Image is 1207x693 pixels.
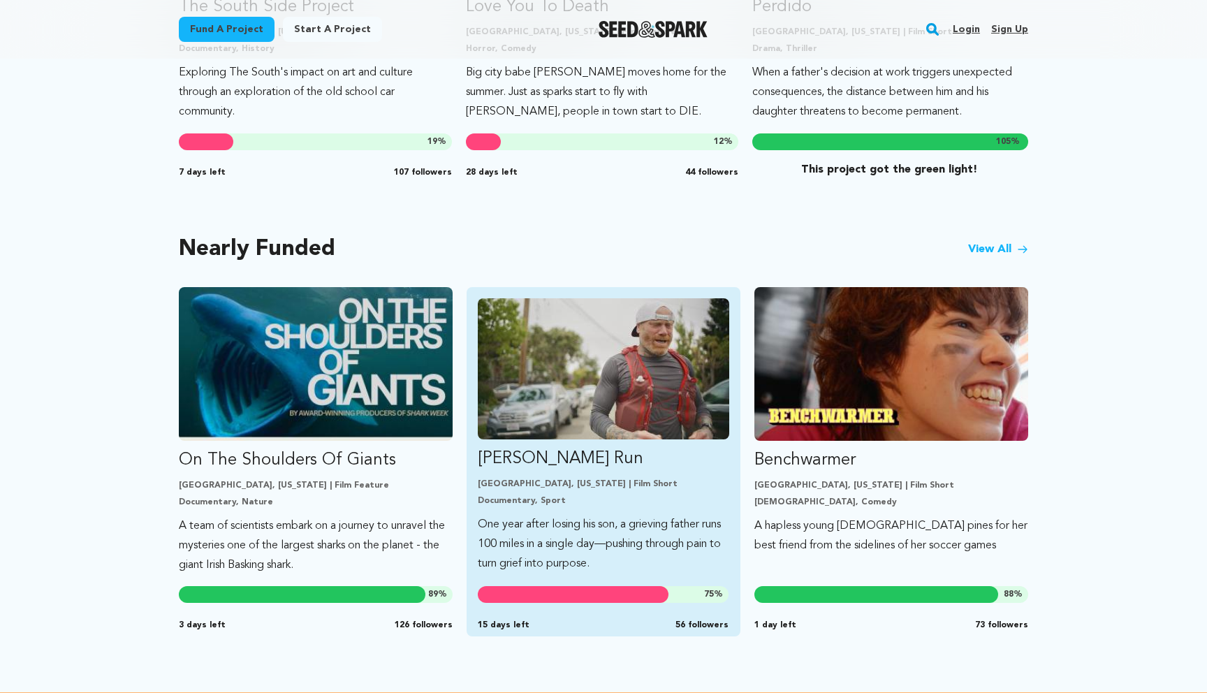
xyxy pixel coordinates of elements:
[996,136,1020,147] span: %
[704,590,714,599] span: 75
[953,18,980,41] a: Login
[754,449,1028,472] p: Benchwarmer
[179,620,226,631] span: 3 days left
[478,298,729,574] a: Fund Ryan’s Run
[478,495,729,506] p: Documentary, Sport
[754,620,796,631] span: 1 day left
[704,589,723,600] span: %
[179,516,453,575] p: A team of scientists embark on a journey to unravel the mysteries one of the largest sharks on th...
[466,167,518,178] span: 28 days left
[754,287,1028,555] a: Fund Benchwarmer
[599,21,708,38] img: Seed&Spark Logo Dark Mode
[179,240,335,259] h2: Nearly Funded
[754,516,1028,555] p: A hapless young [DEMOGRAPHIC_DATA] pines for her best friend from the sidelines of her soccer games
[991,18,1028,41] a: Sign up
[427,138,437,146] span: 19
[752,161,1025,178] p: This project got the green light!
[754,497,1028,508] p: [DEMOGRAPHIC_DATA], Comedy
[714,138,724,146] span: 12
[675,620,729,631] span: 56 followers
[394,167,452,178] span: 107 followers
[179,287,453,575] a: Fund On The Shoulders Of Giants
[968,241,1028,258] a: View All
[179,17,275,42] a: Fund a project
[428,590,438,599] span: 89
[395,620,453,631] span: 126 followers
[179,449,453,472] p: On The Shoulders Of Giants
[1004,590,1014,599] span: 88
[478,620,529,631] span: 15 days left
[179,63,452,122] p: Exploring The South's impact on art and culture through an exploration of the old school car comm...
[179,480,453,491] p: [GEOGRAPHIC_DATA], [US_STATE] | Film Feature
[427,136,446,147] span: %
[599,21,708,38] a: Seed&Spark Homepage
[996,138,1011,146] span: 105
[754,480,1028,491] p: [GEOGRAPHIC_DATA], [US_STATE] | Film Short
[975,620,1028,631] span: 73 followers
[752,63,1025,122] p: When a father's decision at work triggers unexpected consequences, the distance between him and h...
[179,167,226,178] span: 7 days left
[466,63,739,122] p: Big city babe [PERSON_NAME] moves home for the summer. Just as sparks start to fly with [PERSON_N...
[478,479,729,490] p: [GEOGRAPHIC_DATA], [US_STATE] | Film Short
[179,497,453,508] p: Documentary, Nature
[478,515,729,574] p: One year after losing his son, a grieving father runs 100 miles in a single day—pushing through p...
[1004,589,1023,600] span: %
[428,589,447,600] span: %
[283,17,382,42] a: Start a project
[478,448,729,470] p: [PERSON_NAME] Run
[714,136,733,147] span: %
[685,167,738,178] span: 44 followers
